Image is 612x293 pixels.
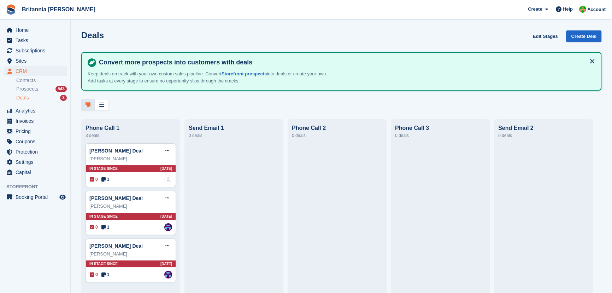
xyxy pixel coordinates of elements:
[498,125,589,131] div: Send Email 2
[60,95,67,101] div: 3
[16,56,58,66] span: Sites
[101,176,110,183] span: 1
[4,66,67,76] a: menu
[16,137,58,146] span: Coupons
[89,195,143,201] a: [PERSON_NAME] Deal
[563,6,573,13] span: Help
[16,94,67,102] a: Deals 3
[89,261,118,266] span: In stage since
[101,224,110,230] span: 1
[4,157,67,167] a: menu
[89,203,172,210] div: [PERSON_NAME]
[16,167,58,177] span: Capital
[530,30,561,42] a: Edit Stages
[16,106,58,116] span: Analytics
[16,116,58,126] span: Invoices
[4,35,67,45] a: menu
[101,271,110,278] span: 1
[16,157,58,167] span: Settings
[86,131,176,140] div: 3 deals
[4,126,67,136] a: menu
[89,155,172,162] div: [PERSON_NAME]
[89,243,143,249] a: [PERSON_NAME] Deal
[16,94,29,101] span: Deals
[16,66,58,76] span: CRM
[395,131,486,140] div: 0 deals
[164,271,172,278] img: Becca Clark
[4,25,67,35] a: menu
[160,261,172,266] span: [DATE]
[16,86,38,92] span: Prospects
[4,116,67,126] a: menu
[16,35,58,45] span: Tasks
[4,147,67,157] a: menu
[96,58,595,67] h4: Convert more prospects into customers with deals
[55,86,67,92] div: 543
[4,137,67,146] a: menu
[89,166,118,171] span: In stage since
[16,192,58,202] span: Booking Portal
[89,214,118,219] span: In stage since
[579,6,586,13] img: Wendy Thorp
[89,251,172,258] div: [PERSON_NAME]
[89,148,143,154] a: [PERSON_NAME] Deal
[222,71,267,76] a: Storefront prospects
[4,106,67,116] a: menu
[16,25,58,35] span: Home
[90,224,98,230] span: 0
[164,223,172,231] img: Becca Clark
[292,131,382,140] div: 0 deals
[189,131,279,140] div: 0 deals
[498,131,589,140] div: 0 deals
[160,166,172,171] span: [DATE]
[164,176,172,183] img: deal-assignee-blank
[587,6,606,13] span: Account
[16,147,58,157] span: Protection
[16,46,58,56] span: Subscriptions
[160,214,172,219] span: [DATE]
[16,85,67,93] a: Prospects 543
[58,193,67,201] a: Preview store
[395,125,486,131] div: Phone Call 3
[4,192,67,202] a: menu
[4,167,67,177] a: menu
[4,56,67,66] a: menu
[6,4,16,15] img: stora-icon-8386f47178a22dfd0bd8f6a31ec36ba5ce8667c1dd55bd0f319d3a0aa187defe.svg
[81,30,104,40] h1: Deals
[86,125,176,131] div: Phone Call 1
[6,183,70,190] span: Storefront
[566,30,601,42] a: Create Deal
[528,6,542,13] span: Create
[88,70,335,84] p: Keep deals on track with your own custom sales pipeline. Convert into deals or create your own. A...
[189,125,279,131] div: Send Email 1
[90,271,98,278] span: 0
[19,4,98,15] a: Britannia [PERSON_NAME]
[16,77,67,84] a: Contacts
[4,46,67,56] a: menu
[16,126,58,136] span: Pricing
[292,125,382,131] div: Phone Call 2
[90,176,98,183] span: 0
